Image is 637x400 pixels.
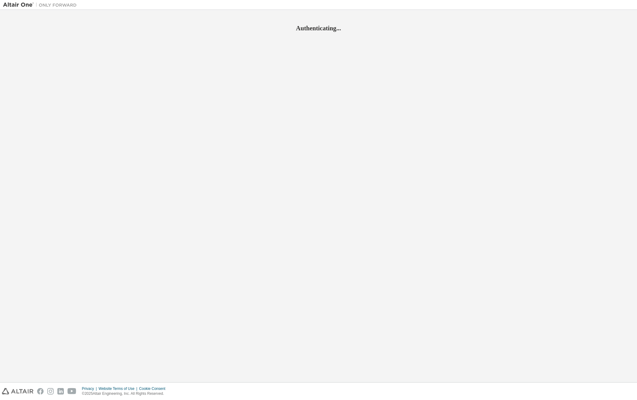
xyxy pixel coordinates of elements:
img: facebook.svg [37,388,44,394]
img: instagram.svg [47,388,54,394]
div: Cookie Consent [139,386,169,391]
h2: Authenticating... [3,24,634,32]
img: Altair One [3,2,80,8]
div: Privacy [82,386,98,391]
img: youtube.svg [68,388,76,394]
div: Website Terms of Use [98,386,139,391]
img: linkedin.svg [57,388,64,394]
img: altair_logo.svg [2,388,33,394]
p: © 2025 Altair Engineering, Inc. All Rights Reserved. [82,391,169,396]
